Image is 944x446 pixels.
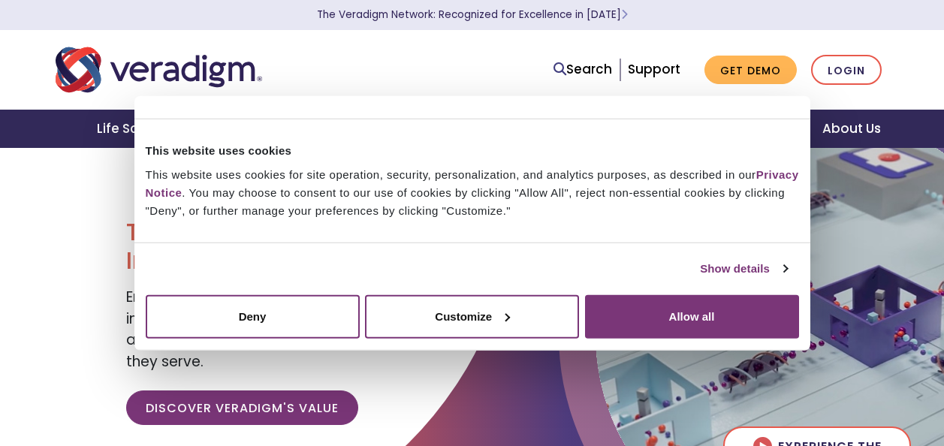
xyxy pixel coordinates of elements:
[811,55,882,86] a: Login
[126,287,457,372] span: Empowering our clients with trusted data, insights, and solutions to help reduce costs and improv...
[704,56,797,85] a: Get Demo
[146,165,799,219] div: This website uses cookies for site operation, security, personalization, and analytics purposes, ...
[126,218,460,276] h1: Transforming Health, Insightfully®
[621,8,628,22] span: Learn More
[126,390,358,425] a: Discover Veradigm's Value
[146,167,799,198] a: Privacy Notice
[585,294,799,338] button: Allow all
[700,260,787,278] a: Show details
[146,294,360,338] button: Deny
[365,294,579,338] button: Customize
[146,142,799,160] div: This website uses cookies
[804,110,899,148] a: About Us
[79,110,204,148] a: Life Sciences
[628,60,680,78] a: Support
[317,8,628,22] a: The Veradigm Network: Recognized for Excellence in [DATE]Learn More
[553,59,612,80] a: Search
[56,45,262,95] img: Veradigm logo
